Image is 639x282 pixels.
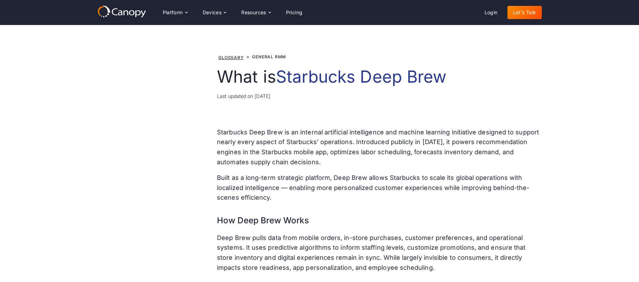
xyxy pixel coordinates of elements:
div: Platform [163,10,183,15]
a: Glossary [218,55,243,60]
div: Devices [197,6,232,19]
a: Login [479,6,503,19]
div: Devices [203,10,222,15]
div: General RMM [252,54,286,60]
div: Resources [241,10,266,15]
a: Let's Talk [507,6,542,19]
p: Built as a long-term strategic platform, Deep Brew allows Starbucks to scale its global operation... [217,173,541,203]
h1: What is [217,67,541,87]
span: Starbucks Deep Brew [276,66,447,87]
p: Starbucks Deep Brew is an internal artificial intelligence and machine learning initiative design... [217,127,541,167]
div: Platform [157,6,193,19]
div: Resources [236,6,276,19]
p: Deep Brew pulls data from mobile orders, in-store purchases, customer preferences, and operationa... [217,233,541,273]
a: Pricing [280,6,308,19]
h3: How Deep Brew Works [217,208,541,227]
div: Last updated on [DATE] [217,92,541,100]
div: > [246,54,250,60]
